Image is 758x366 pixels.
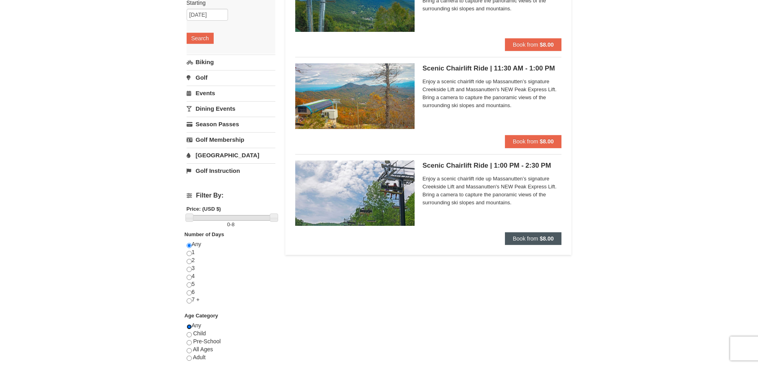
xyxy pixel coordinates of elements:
[295,160,415,226] img: 24896431-9-664d1467.jpg
[295,63,415,129] img: 24896431-13-a88f1aaf.jpg
[185,313,218,319] strong: Age Category
[187,132,275,147] a: Golf Membership
[187,55,275,69] a: Biking
[505,135,562,148] button: Book from $8.00
[505,38,562,51] button: Book from $8.00
[187,86,275,100] a: Events
[423,78,562,110] span: Enjoy a scenic chairlift ride up Massanutten’s signature Creekside Lift and Massanutten's NEW Pea...
[423,175,562,207] span: Enjoy a scenic chairlift ride up Massanutten’s signature Creekside Lift and Massanutten's NEW Pea...
[423,162,562,170] h5: Scenic Chairlift Ride | 1:00 PM - 2:30 PM
[193,338,220,344] span: Pre-School
[187,192,275,199] h4: Filter By:
[187,148,275,162] a: [GEOGRAPHIC_DATA]
[187,206,221,212] strong: Price: (USD $)
[193,330,206,337] span: Child
[540,235,553,242] strong: $8.00
[187,33,214,44] button: Search
[505,232,562,245] button: Book from $8.00
[227,221,230,227] span: 0
[187,70,275,85] a: Golf
[187,101,275,116] a: Dining Events
[513,138,538,145] span: Book from
[232,221,234,227] span: 8
[540,41,553,48] strong: $8.00
[540,138,553,145] strong: $8.00
[187,117,275,131] a: Season Passes
[187,221,275,229] label: -
[423,65,562,72] h5: Scenic Chairlift Ride | 11:30 AM - 1:00 PM
[193,354,206,360] span: Adult
[513,41,538,48] span: Book from
[187,163,275,178] a: Golf Instruction
[187,241,275,312] div: Any 1 2 3 4 5 6 7 +
[185,231,224,237] strong: Number of Days
[513,235,538,242] span: Book from
[193,346,213,352] span: All Ages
